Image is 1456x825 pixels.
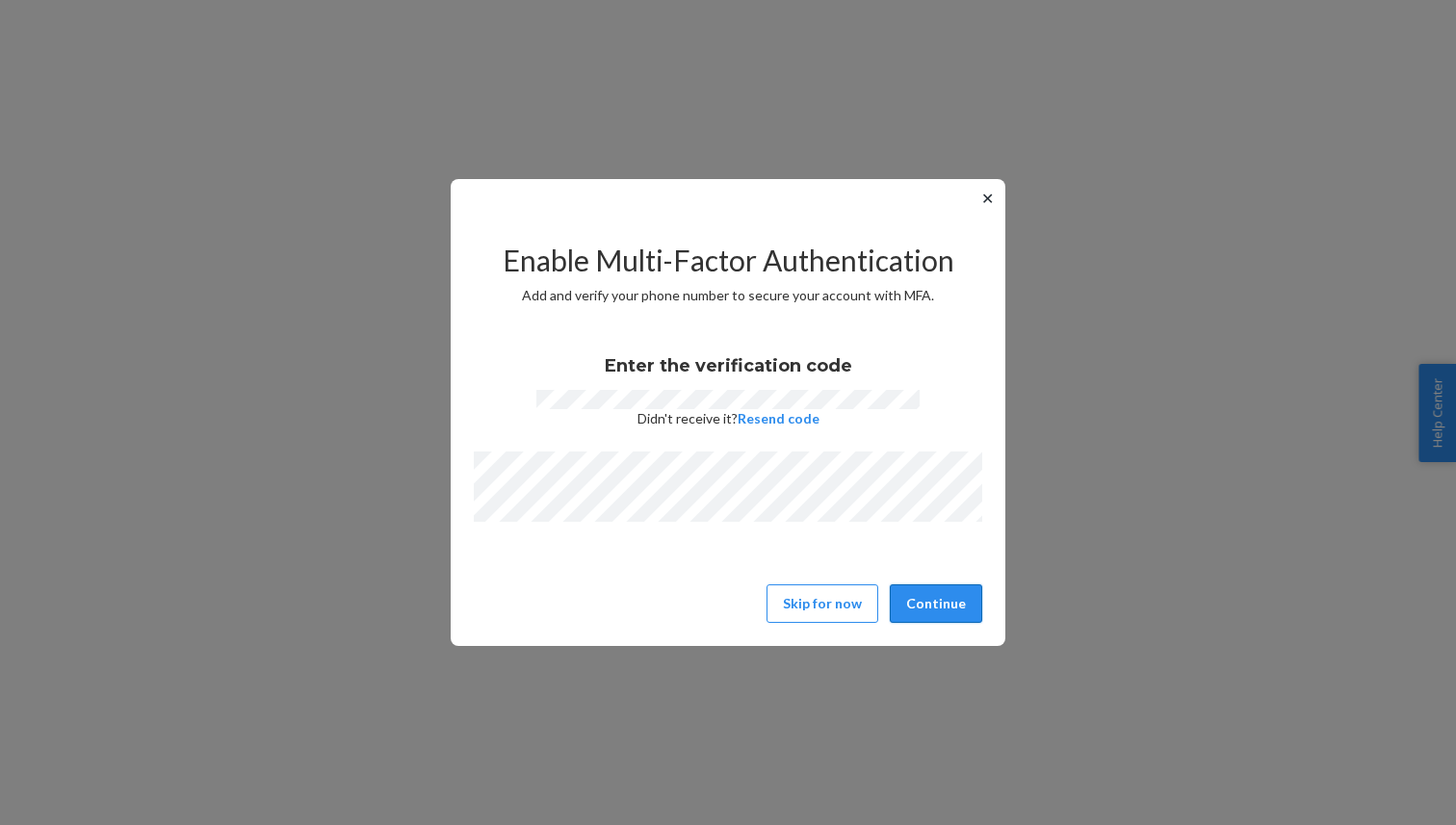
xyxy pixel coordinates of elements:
[890,584,982,623] button: Continue
[474,245,982,276] h2: Enable Multi-Factor Authentication
[637,409,819,428] p: Didn't receive it?
[474,286,982,305] p: Add and verify your phone number to secure your account with MFA.
[767,584,878,623] button: Skip for now
[977,187,998,210] button: ✕
[605,353,852,378] h3: Enter the verification code
[738,409,819,428] button: Resend code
